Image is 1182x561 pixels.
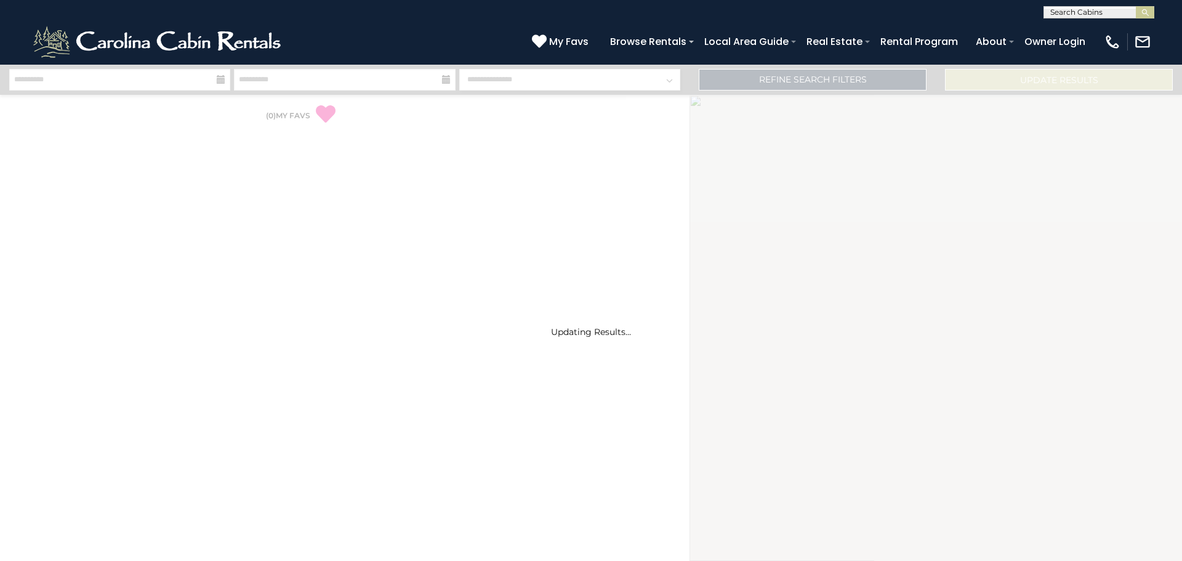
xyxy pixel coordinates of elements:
span: My Favs [549,34,589,49]
a: Real Estate [800,31,869,52]
a: Browse Rentals [604,31,693,52]
img: White-1-2.png [31,23,286,60]
img: phone-regular-white.png [1104,33,1121,50]
img: mail-regular-white.png [1134,33,1151,50]
a: My Favs [532,34,592,50]
a: Rental Program [874,31,964,52]
a: About [970,31,1013,52]
a: Local Area Guide [698,31,795,52]
a: Owner Login [1018,31,1092,52]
